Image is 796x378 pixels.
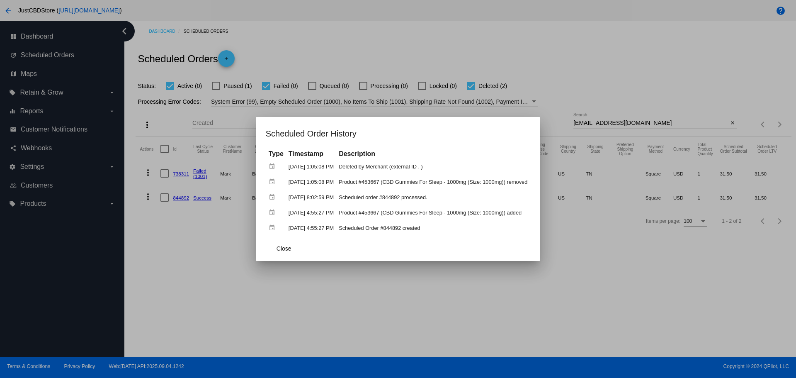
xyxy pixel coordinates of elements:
th: Description [337,149,529,159]
td: [DATE] 4:55:27 PM [286,205,336,220]
td: [DATE] 8:02:59 PM [286,190,336,205]
h1: Scheduled Order History [266,127,531,140]
th: Type [267,149,286,159]
td: Scheduled order #844892 processed. [337,190,529,205]
span: Close [277,245,291,252]
mat-icon: event [269,176,279,188]
button: Close dialog [266,241,302,256]
mat-icon: event [269,160,279,173]
td: Product #453667 (CBD Gummies For Sleep - 1000mg (Size: 1000mg)) added [337,205,529,220]
mat-icon: event [269,222,279,234]
td: [DATE] 1:05:08 PM [286,175,336,189]
mat-icon: event [269,206,279,219]
td: Product #453667 (CBD Gummies For Sleep - 1000mg (Size: 1000mg)) removed [337,175,529,189]
mat-icon: event [269,191,279,204]
td: Deleted by Merchant (external ID , ) [337,159,529,174]
td: Scheduled Order #844892 created [337,221,529,235]
td: [DATE] 1:05:08 PM [286,159,336,174]
th: Timestamp [286,149,336,159]
td: [DATE] 4:55:27 PM [286,221,336,235]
